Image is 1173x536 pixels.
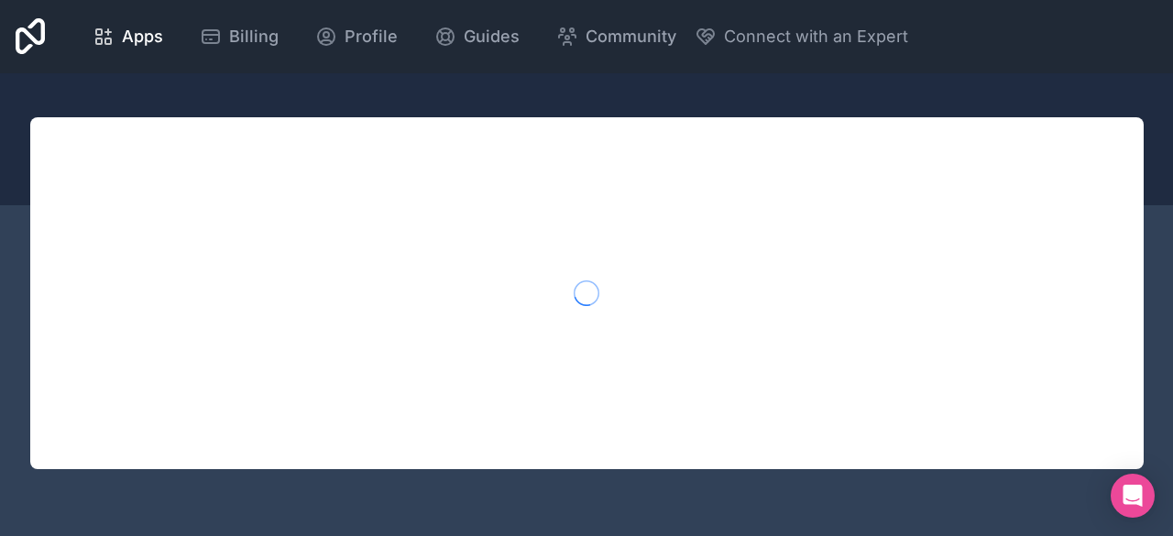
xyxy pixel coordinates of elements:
span: Billing [229,24,279,49]
a: Apps [78,16,178,57]
span: Community [586,24,676,49]
button: Connect with an Expert [695,24,908,49]
span: Profile [345,24,398,49]
a: Community [542,16,691,57]
a: Guides [420,16,534,57]
a: Billing [185,16,293,57]
span: Guides [464,24,520,49]
span: Connect with an Expert [724,24,908,49]
div: Open Intercom Messenger [1111,474,1155,518]
span: Apps [122,24,163,49]
a: Profile [301,16,412,57]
